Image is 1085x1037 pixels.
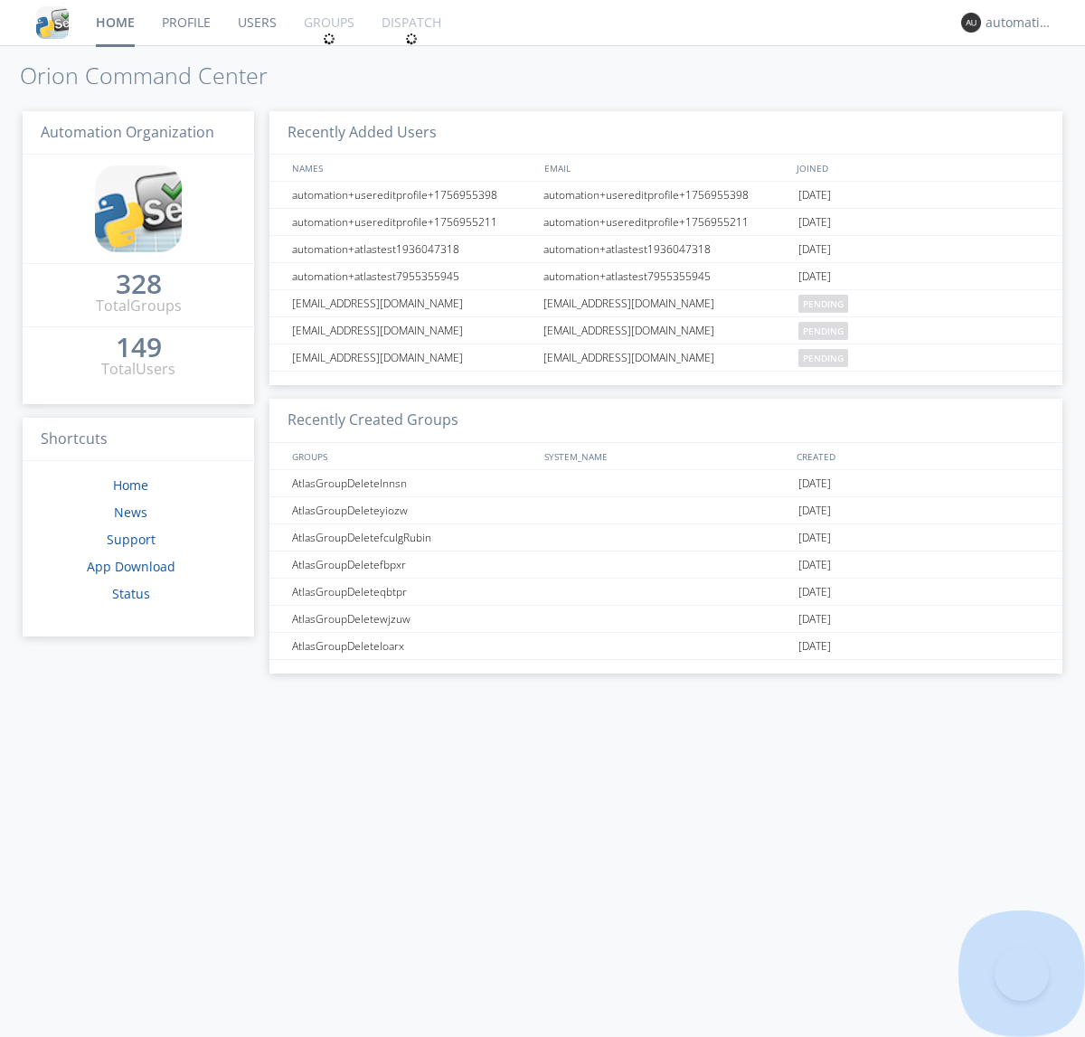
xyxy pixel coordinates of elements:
[792,443,1045,469] div: CREATED
[798,470,831,497] span: [DATE]
[269,524,1062,551] a: AtlasGroupDeletefculgRubin[DATE]
[539,317,794,344] div: [EMAIL_ADDRESS][DOMAIN_NAME]
[288,155,535,181] div: NAMES
[112,585,150,602] a: Status
[798,263,831,290] span: [DATE]
[798,551,831,579] span: [DATE]
[540,155,792,181] div: EMAIL
[798,497,831,524] span: [DATE]
[269,344,1062,372] a: [EMAIL_ADDRESS][DOMAIN_NAME][EMAIL_ADDRESS][DOMAIN_NAME]pending
[116,275,162,293] div: 328
[798,209,831,236] span: [DATE]
[269,579,1062,606] a: AtlasGroupDeleteqbtpr[DATE]
[798,606,831,633] span: [DATE]
[116,338,162,356] div: 149
[539,263,794,289] div: automation+atlastest7955355945
[269,182,1062,209] a: automation+usereditprofile+1756955398automation+usereditprofile+1756955398[DATE]
[107,531,156,548] a: Support
[288,497,538,523] div: AtlasGroupDeleteyiozw
[798,349,848,367] span: pending
[116,275,162,296] a: 328
[269,606,1062,633] a: AtlasGroupDeletewjzuw[DATE]
[87,558,175,575] a: App Download
[288,236,538,262] div: automation+atlastest1936047318
[36,6,69,39] img: cddb5a64eb264b2086981ab96f4c1ba7
[792,155,1045,181] div: JOINED
[288,209,538,235] div: automation+usereditprofile+1756955211
[288,263,538,289] div: automation+atlastest7955355945
[269,399,1062,443] h3: Recently Created Groups
[405,33,418,45] img: spin.svg
[269,470,1062,497] a: AtlasGroupDeletelnnsn[DATE]
[961,13,981,33] img: 373638.png
[269,633,1062,660] a: AtlasGroupDeleteloarx[DATE]
[995,947,1049,1001] iframe: Toggle Customer Support
[539,344,794,371] div: [EMAIL_ADDRESS][DOMAIN_NAME]
[798,579,831,606] span: [DATE]
[539,209,794,235] div: automation+usereditprofile+1756955211
[323,33,335,45] img: spin.svg
[288,182,538,208] div: automation+usereditprofile+1756955398
[269,209,1062,236] a: automation+usereditprofile+1756955211automation+usereditprofile+1756955211[DATE]
[288,344,538,371] div: [EMAIL_ADDRESS][DOMAIN_NAME]
[798,295,848,313] span: pending
[269,236,1062,263] a: automation+atlastest1936047318automation+atlastest1936047318[DATE]
[269,290,1062,317] a: [EMAIL_ADDRESS][DOMAIN_NAME][EMAIL_ADDRESS][DOMAIN_NAME]pending
[269,263,1062,290] a: automation+atlastest7955355945automation+atlastest7955355945[DATE]
[116,338,162,359] a: 149
[288,470,538,496] div: AtlasGroupDeletelnnsn
[288,290,538,316] div: [EMAIL_ADDRESS][DOMAIN_NAME]
[798,182,831,209] span: [DATE]
[539,236,794,262] div: automation+atlastest1936047318
[798,236,831,263] span: [DATE]
[986,14,1053,32] div: automation+atlas0018
[798,322,848,340] span: pending
[288,317,538,344] div: [EMAIL_ADDRESS][DOMAIN_NAME]
[114,504,147,521] a: News
[288,551,538,578] div: AtlasGroupDeletefbpxr
[798,633,831,660] span: [DATE]
[41,122,214,142] span: Automation Organization
[96,296,182,316] div: Total Groups
[288,633,538,659] div: AtlasGroupDeleteloarx
[540,443,792,469] div: SYSTEM_NAME
[95,165,182,252] img: cddb5a64eb264b2086981ab96f4c1ba7
[23,418,254,462] h3: Shortcuts
[101,359,175,380] div: Total Users
[269,551,1062,579] a: AtlasGroupDeletefbpxr[DATE]
[288,524,538,551] div: AtlasGroupDeletefculgRubin
[113,476,148,494] a: Home
[288,606,538,632] div: AtlasGroupDeletewjzuw
[288,579,538,605] div: AtlasGroupDeleteqbtpr
[269,111,1062,156] h3: Recently Added Users
[269,317,1062,344] a: [EMAIL_ADDRESS][DOMAIN_NAME][EMAIL_ADDRESS][DOMAIN_NAME]pending
[539,290,794,316] div: [EMAIL_ADDRESS][DOMAIN_NAME]
[539,182,794,208] div: automation+usereditprofile+1756955398
[798,524,831,551] span: [DATE]
[288,443,535,469] div: GROUPS
[269,497,1062,524] a: AtlasGroupDeleteyiozw[DATE]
